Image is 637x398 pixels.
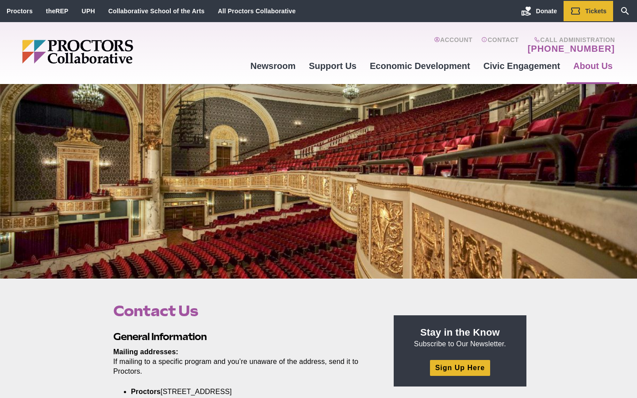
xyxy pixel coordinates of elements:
li: [STREET_ADDRESS] [131,387,360,397]
a: About Us [567,54,619,78]
span: Call Administration [525,36,615,43]
a: Newsroom [244,54,302,78]
a: Search [613,1,637,21]
a: Donate [514,1,564,21]
a: Civic Engagement [477,54,567,78]
a: UPH [82,8,95,15]
a: Economic Development [363,54,477,78]
a: Sign Up Here [430,360,490,375]
p: If mailing to a specific program and you’re unaware of the address, send it to Proctors. [113,347,373,376]
span: Donate [536,8,557,15]
strong: Proctors [131,388,161,395]
a: Support Us [302,54,363,78]
strong: Stay in the Know [420,327,500,338]
h1: Contact Us [113,302,373,319]
a: Contact [481,36,519,54]
a: Tickets [564,1,613,21]
a: Account [434,36,472,54]
span: Tickets [585,8,606,15]
h2: General Information [113,330,373,344]
a: [PHONE_NUMBER] [528,43,615,54]
a: Proctors [7,8,33,15]
a: All Proctors Collaborative [218,8,295,15]
img: Proctors logo [22,40,201,64]
a: theREP [46,8,69,15]
a: Collaborative School of the Arts [108,8,205,15]
strong: Mailing addresses: [113,348,178,356]
p: Subscribe to Our Newsletter. [404,326,516,349]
